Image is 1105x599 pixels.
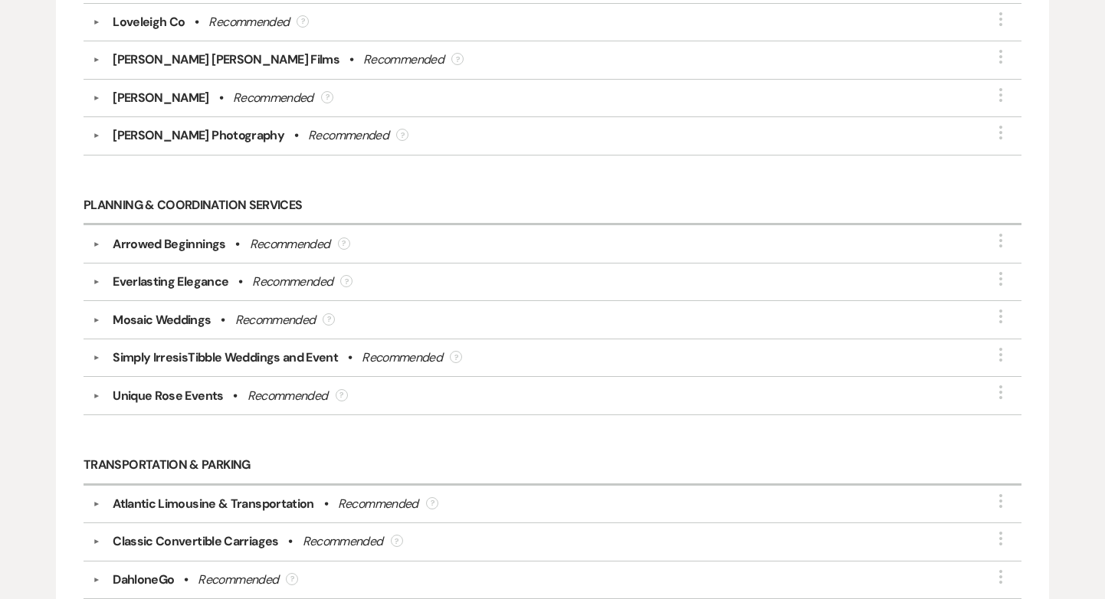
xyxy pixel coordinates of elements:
[238,273,242,291] b: •
[195,13,198,31] b: •
[348,349,352,367] b: •
[87,241,106,248] button: ▼
[184,571,188,589] b: •
[87,392,106,400] button: ▼
[396,129,408,141] div: ?
[362,349,442,367] div: Recommended
[87,354,106,362] button: ▼
[323,313,335,326] div: ?
[233,89,313,107] div: Recommended
[87,576,106,584] button: ▼
[208,13,289,31] div: Recommended
[113,532,278,551] div: Classic Convertible Carriages
[87,132,106,139] button: ▼
[198,571,278,589] div: Recommended
[324,495,328,513] b: •
[113,349,338,367] div: Simply IrresisTibble Weddings and Event
[87,18,106,26] button: ▼
[87,94,106,102] button: ▼
[349,51,353,69] b: •
[87,316,106,324] button: ▼
[308,126,389,145] div: Recommended
[235,311,316,329] div: Recommended
[113,311,211,329] div: Mosaic Weddings
[113,495,314,513] div: Atlantic Limousine & Transportation
[84,188,1021,226] h6: Planning & Coordination Services
[338,237,350,250] div: ?
[426,497,438,509] div: ?
[336,389,348,401] div: ?
[294,126,298,145] b: •
[84,447,1021,486] h6: Transportation & Parking
[248,387,328,405] div: Recommended
[113,51,339,69] div: [PERSON_NAME] [PERSON_NAME] Films
[288,532,292,551] b: •
[87,56,106,64] button: ▼
[113,89,209,107] div: [PERSON_NAME]
[363,51,444,69] div: Recommended
[113,387,223,405] div: Unique Rose Events
[340,275,352,287] div: ?
[250,235,330,254] div: Recommended
[233,387,237,405] b: •
[297,15,309,28] div: ?
[113,235,225,254] div: Arrowed Beginnings
[252,273,333,291] div: Recommended
[286,573,298,585] div: ?
[303,532,383,551] div: Recommended
[87,500,106,508] button: ▼
[450,351,462,363] div: ?
[451,53,464,65] div: ?
[221,311,225,329] b: •
[113,13,185,31] div: Loveleigh Co
[321,91,333,103] div: ?
[87,538,106,545] button: ▼
[87,278,106,286] button: ▼
[235,235,239,254] b: •
[219,89,223,107] b: •
[113,571,174,589] div: DahloneGo
[338,495,418,513] div: Recommended
[113,126,284,145] div: [PERSON_NAME] Photography
[391,535,403,547] div: ?
[113,273,228,291] div: Everlasting Elegance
